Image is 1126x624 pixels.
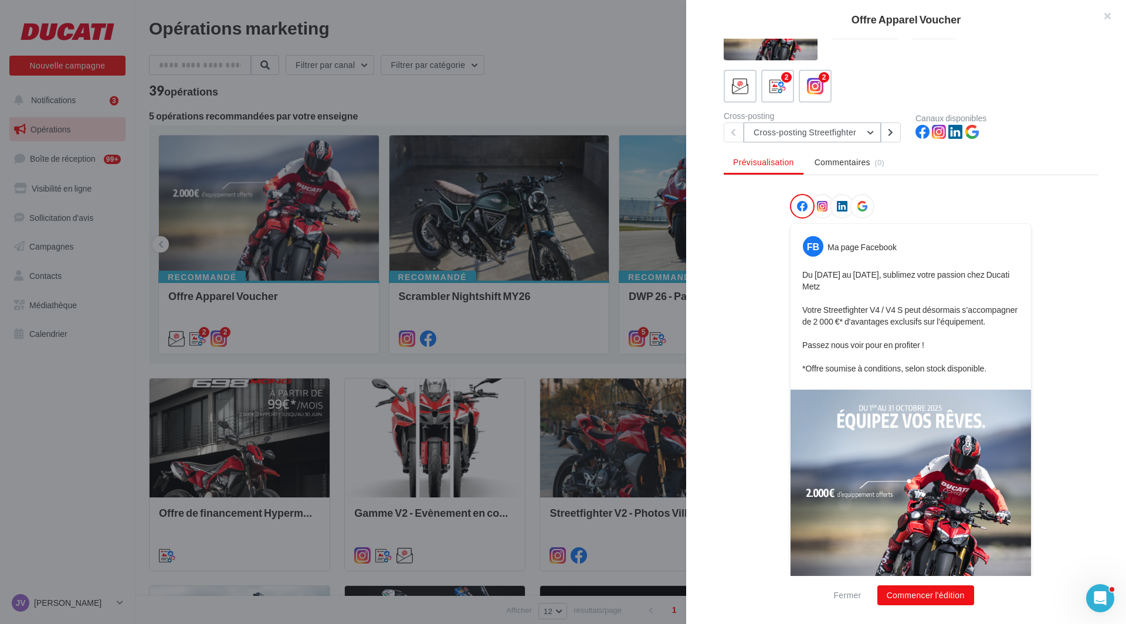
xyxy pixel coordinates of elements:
[803,236,823,257] div: FB
[829,588,866,602] button: Fermer
[827,241,897,253] div: Ma page Facebook
[781,72,792,83] div: 2
[744,122,881,142] button: Cross-posting Streetfighter
[1086,584,1114,612] iframe: Intercom live chat
[819,72,829,83] div: 2
[724,112,906,120] div: Cross-posting
[874,158,884,167] span: (0)
[915,114,1098,122] div: Canaux disponibles
[705,14,1107,25] div: Offre Apparel Voucher
[877,585,974,605] button: Commencer l'édition
[815,156,870,168] span: Commentaires
[802,269,1019,374] p: Du [DATE] au [DATE], sublimez votre passion chez Ducati Metz Votre Streetfighter V4 / V4 S peut d...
